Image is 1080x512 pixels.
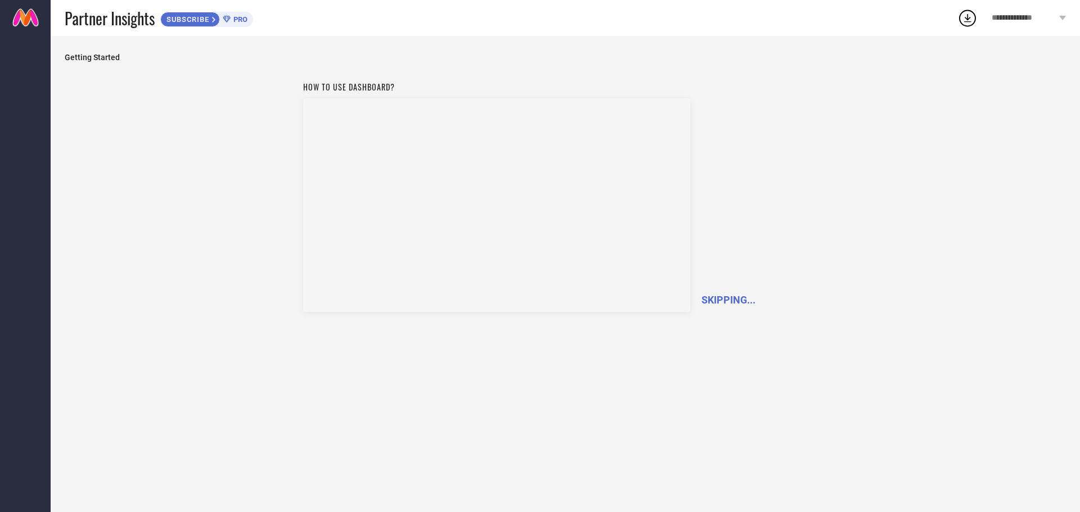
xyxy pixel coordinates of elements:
iframe: Workspace Section [303,98,690,312]
h1: How to use dashboard? [303,81,690,93]
div: Open download list [957,8,978,28]
span: SUBSCRIBE [161,15,212,24]
a: SUBSCRIBEPRO [160,9,253,27]
span: Getting Started [65,53,1066,62]
span: Partner Insights [65,7,155,30]
span: SKIPPING... [701,294,755,306]
span: PRO [231,15,247,24]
